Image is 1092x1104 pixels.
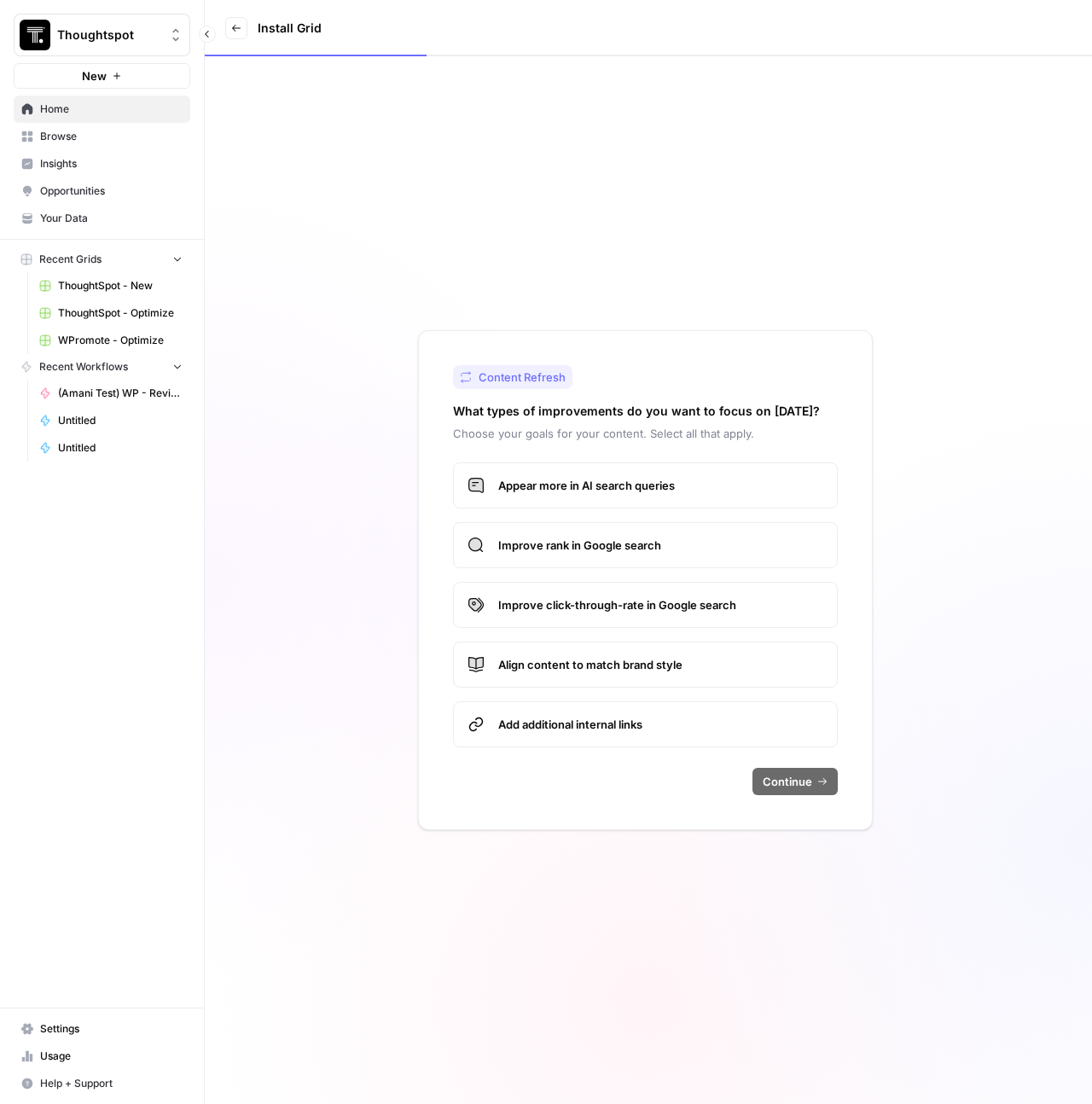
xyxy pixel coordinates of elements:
span: Settings [40,1021,183,1037]
span: Thoughtspot [57,26,160,44]
button: Continue [752,768,838,795]
span: Opportunities [40,183,183,199]
span: Browse [40,129,183,144]
span: Improve click-through-rate in Google search [498,596,823,613]
span: Home [40,102,183,117]
button: New [14,63,190,89]
button: Recent Workflows [14,354,190,380]
span: New [82,67,107,84]
span: WPromote - Optimize [58,333,183,348]
span: Appear more in AI search queries [498,477,823,494]
a: (Amani Test) WP - Review Optimized Article [32,380,190,407]
span: Untitled [58,413,183,428]
h3: Install Grid [258,20,322,37]
span: Your Data [40,211,183,226]
button: Help + Support [14,1070,190,1097]
span: Insights [40,156,183,171]
span: Improve rank in Google search [498,537,823,554]
span: Recent Workflows [39,359,128,375]
span: (Amani Test) WP - Review Optimized Article [58,386,183,401]
span: Help + Support [40,1076,183,1091]
span: Recent Grids [39,252,102,267]
span: Content Refresh [479,369,566,386]
button: Workspace: Thoughtspot [14,14,190,56]
a: Usage [14,1043,190,1070]
span: Continue [763,773,812,790]
h2: What types of improvements do you want to focus on [DATE]? [453,403,820,420]
span: Usage [40,1049,183,1064]
span: Untitled [58,440,183,456]
button: Recent Grids [14,247,190,272]
a: Untitled [32,407,190,434]
a: Browse [14,123,190,150]
span: ThoughtSpot - New [58,278,183,293]
a: Home [14,96,190,123]
img: Thoughtspot Logo [20,20,50,50]
a: ThoughtSpot - Optimize [32,299,190,327]
p: Choose your goals for your content. Select all that apply. [453,425,838,442]
a: ThoughtSpot - New [32,272,190,299]
a: WPromote - Optimize [32,327,190,354]
span: Add additional internal links [498,716,823,733]
a: Your Data [14,205,190,232]
span: Align content to match brand style [498,656,823,673]
a: Settings [14,1015,190,1043]
a: Untitled [32,434,190,462]
a: Opportunities [14,177,190,205]
a: Insights [14,150,190,177]
span: ThoughtSpot - Optimize [58,305,183,321]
